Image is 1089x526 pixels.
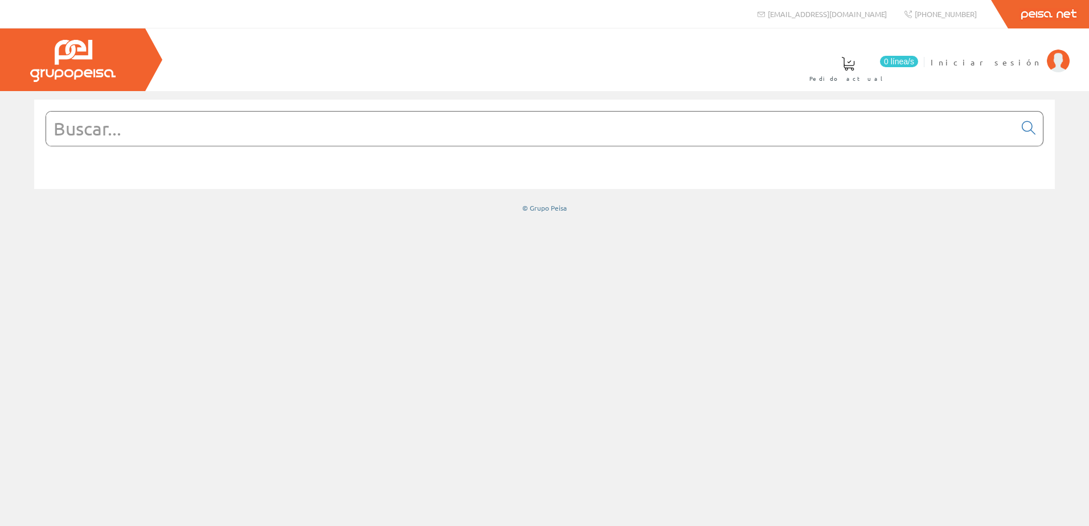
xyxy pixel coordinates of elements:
span: 0 línea/s [880,56,918,67]
span: Iniciar sesión [931,56,1041,68]
span: [EMAIL_ADDRESS][DOMAIN_NAME] [768,9,887,19]
input: Buscar... [46,112,1015,146]
a: Iniciar sesión [931,47,1070,58]
span: [PHONE_NUMBER] [915,9,977,19]
img: Grupo Peisa [30,40,116,82]
div: © Grupo Peisa [34,203,1055,213]
span: Pedido actual [809,73,887,84]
